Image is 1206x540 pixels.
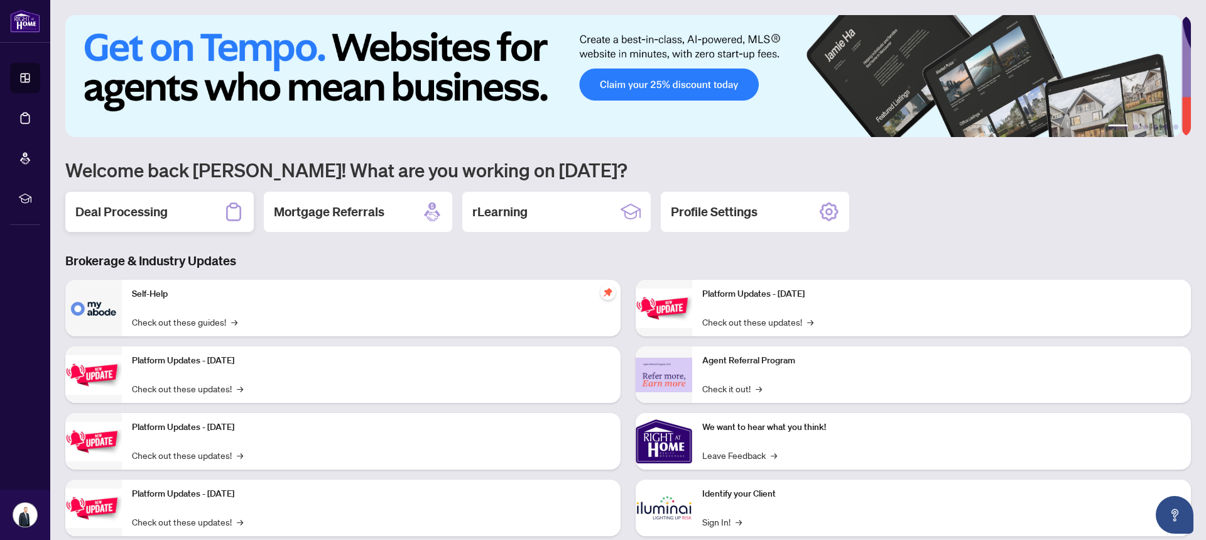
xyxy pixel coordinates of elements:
[600,285,616,300] span: pushpin
[636,289,692,328] img: Platform Updates - June 23, 2025
[10,9,40,33] img: logo
[702,487,1181,501] p: Identify your Client
[132,515,243,529] a: Check out these updates!→
[702,354,1181,368] p: Agent Referral Program
[1173,124,1178,129] button: 6
[65,280,122,336] img: Self-Help
[1163,124,1168,129] button: 5
[132,287,611,301] p: Self-Help
[65,15,1182,137] img: Slide 0
[65,252,1191,270] h3: Brokerage & Industry Updates
[132,382,243,395] a: Check out these updates!→
[1133,124,1138,129] button: 2
[132,487,611,501] p: Platform Updates - [DATE]
[702,515,742,529] a: Sign In!→
[636,480,692,536] img: Identify your Client
[807,315,813,329] span: →
[702,287,1181,301] p: Platform Updates - [DATE]
[65,488,122,528] img: Platform Updates - July 8, 2025
[671,203,758,221] h2: Profile Settings
[756,382,762,395] span: →
[771,448,777,462] span: →
[702,448,777,462] a: Leave Feedback→
[636,413,692,470] img: We want to hear what you think!
[702,315,813,329] a: Check out these updates!→
[472,203,528,221] h2: rLearning
[702,382,762,395] a: Check it out!→
[13,503,37,527] img: Profile Icon
[237,515,243,529] span: →
[132,354,611,368] p: Platform Updates - [DATE]
[1156,496,1193,534] button: Open asap
[702,421,1181,434] p: We want to hear what you think!
[237,448,243,462] span: →
[274,203,384,221] h2: Mortgage Referrals
[1143,124,1148,129] button: 3
[132,315,237,329] a: Check out these guides!→
[237,382,243,395] span: →
[1153,124,1158,129] button: 4
[736,515,742,529] span: →
[1108,124,1128,129] button: 1
[231,315,237,329] span: →
[65,355,122,395] img: Platform Updates - September 16, 2025
[636,358,692,392] img: Agent Referral Program
[65,158,1191,182] h1: Welcome back [PERSON_NAME]! What are you working on [DATE]?
[132,421,611,434] p: Platform Updates - [DATE]
[75,203,168,221] h2: Deal Processing
[132,448,243,462] a: Check out these updates!→
[65,422,122,461] img: Platform Updates - July 21, 2025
